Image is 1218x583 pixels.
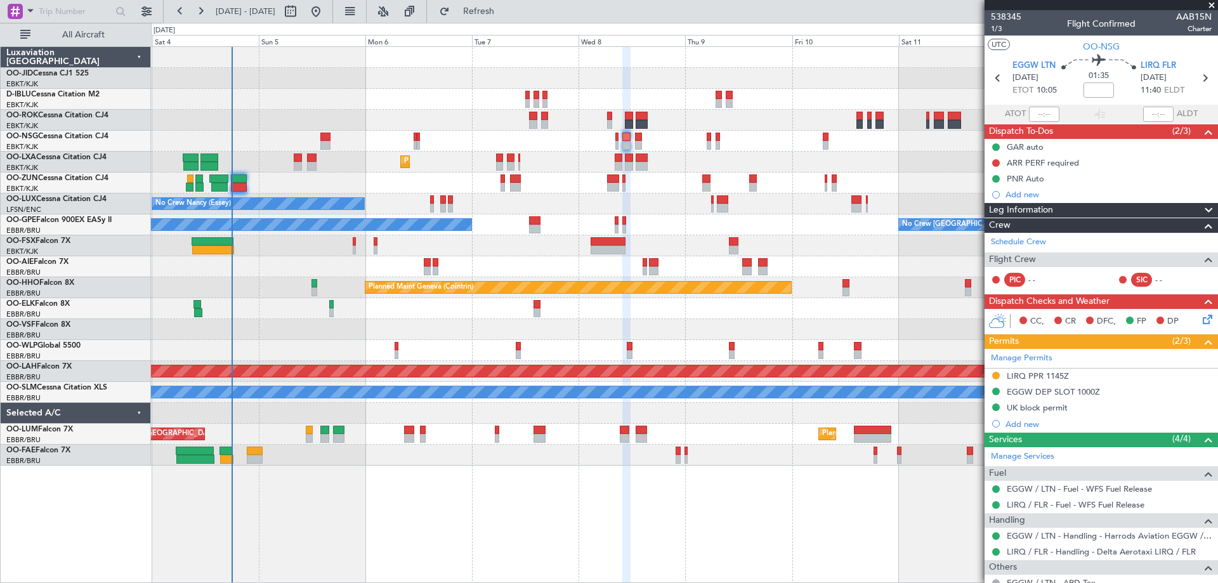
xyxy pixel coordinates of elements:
[6,384,37,391] span: OO-SLM
[6,70,89,77] a: OO-JIDCessna CJ1 525
[6,216,112,224] a: OO-GPEFalcon 900EX EASy II
[989,218,1011,233] span: Crew
[989,433,1022,447] span: Services
[6,216,36,224] span: OO-GPE
[154,25,175,36] div: [DATE]
[1137,315,1146,328] span: FP
[989,466,1006,481] span: Fuel
[1029,107,1059,122] input: --:--
[1007,499,1144,510] a: LIRQ / FLR - Fuel - WFS Fuel Release
[1065,315,1076,328] span: CR
[6,258,69,266] a: OO-AIEFalcon 7X
[989,513,1025,528] span: Handling
[1028,274,1057,285] div: - -
[6,393,41,403] a: EBBR/BRU
[579,35,685,46] div: Wed 8
[988,39,1010,50] button: UTC
[404,152,552,171] div: Planned Maint Kortrijk-[GEOGRAPHIC_DATA]
[6,258,34,266] span: OO-AIE
[6,300,70,308] a: OO-ELKFalcon 8X
[472,35,579,46] div: Tue 7
[6,121,38,131] a: EBKT/KJK
[991,10,1021,23] span: 538345
[6,237,36,245] span: OO-FSX
[1007,483,1152,494] a: EGGW / LTN - Fuel - WFS Fuel Release
[6,195,36,203] span: OO-LUX
[6,331,41,340] a: EBBR/BRU
[989,252,1036,267] span: Flight Crew
[991,450,1054,463] a: Manage Services
[991,236,1046,249] a: Schedule Crew
[155,194,231,213] div: No Crew Nancy (Essey)
[6,321,70,329] a: OO-VSFFalcon 8X
[6,351,41,361] a: EBBR/BRU
[152,35,259,46] div: Sat 4
[1005,189,1212,200] div: Add new
[6,174,108,182] a: OO-ZUNCessna Citation CJ4
[902,215,1115,234] div: No Crew [GEOGRAPHIC_DATA] ([GEOGRAPHIC_DATA] National)
[1172,124,1191,138] span: (2/3)
[1007,370,1069,381] div: LIRQ PPR 1145Z
[6,456,41,466] a: EBBR/BRU
[6,447,36,454] span: OO-FAE
[1131,273,1152,287] div: SIC
[6,112,108,119] a: OO-ROKCessna Citation CJ4
[1172,334,1191,348] span: (2/3)
[1007,157,1079,168] div: ARR PERF required
[6,133,108,140] a: OO-NSGCessna Citation CJ4
[14,25,138,45] button: All Aircraft
[1005,419,1212,429] div: Add new
[1083,40,1120,53] span: OO-NSG
[685,35,792,46] div: Thu 9
[6,133,38,140] span: OO-NSG
[1176,23,1212,34] span: Charter
[6,174,38,182] span: OO-ZUN
[6,268,41,277] a: EBBR/BRU
[452,7,506,16] span: Refresh
[1005,108,1026,121] span: ATOT
[989,294,1110,309] span: Dispatch Checks and Weather
[6,300,35,308] span: OO-ELK
[989,334,1019,349] span: Permits
[822,424,1052,443] div: Planned Maint [GEOGRAPHIC_DATA] ([GEOGRAPHIC_DATA] National)
[1037,84,1057,97] span: 10:05
[6,363,72,370] a: OO-LAHFalcon 7X
[6,154,107,161] a: OO-LXACessna Citation CJ4
[216,6,275,17] span: [DATE] - [DATE]
[1012,60,1056,72] span: EGGW LTN
[39,2,112,21] input: Trip Number
[6,112,38,119] span: OO-ROK
[6,321,36,329] span: OO-VSF
[1007,546,1196,557] a: LIRQ / FLR - Handling - Delta Aerotaxi LIRQ / FLR
[6,91,100,98] a: D-IBLUCessna Citation M2
[1007,530,1212,541] a: EGGW / LTN - Handling - Harrods Aviation EGGW / LTN
[1141,72,1167,84] span: [DATE]
[6,289,41,298] a: EBBR/BRU
[6,163,38,173] a: EBKT/KJK
[1176,10,1212,23] span: AAB15N
[1067,17,1136,30] div: Flight Confirmed
[6,279,39,287] span: OO-HHO
[433,1,509,22] button: Refresh
[6,372,41,382] a: EBBR/BRU
[1007,386,1100,397] div: EGGW DEP SLOT 1000Z
[1007,173,1044,184] div: PNR Auto
[6,237,70,245] a: OO-FSXFalcon 7X
[989,203,1053,218] span: Leg Information
[1097,315,1116,328] span: DFC,
[365,35,472,46] div: Mon 6
[6,384,107,391] a: OO-SLMCessna Citation XLS
[6,184,38,193] a: EBKT/KJK
[1172,432,1191,445] span: (4/4)
[6,435,41,445] a: EBBR/BRU
[369,278,473,297] div: Planned Maint Geneva (Cointrin)
[1141,84,1161,97] span: 11:40
[6,91,31,98] span: D-IBLU
[792,35,899,46] div: Fri 10
[989,124,1053,139] span: Dispatch To-Dos
[1007,141,1044,152] div: GAR auto
[6,426,38,433] span: OO-LUM
[989,560,1017,575] span: Others
[6,279,74,287] a: OO-HHOFalcon 8X
[991,352,1052,365] a: Manage Permits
